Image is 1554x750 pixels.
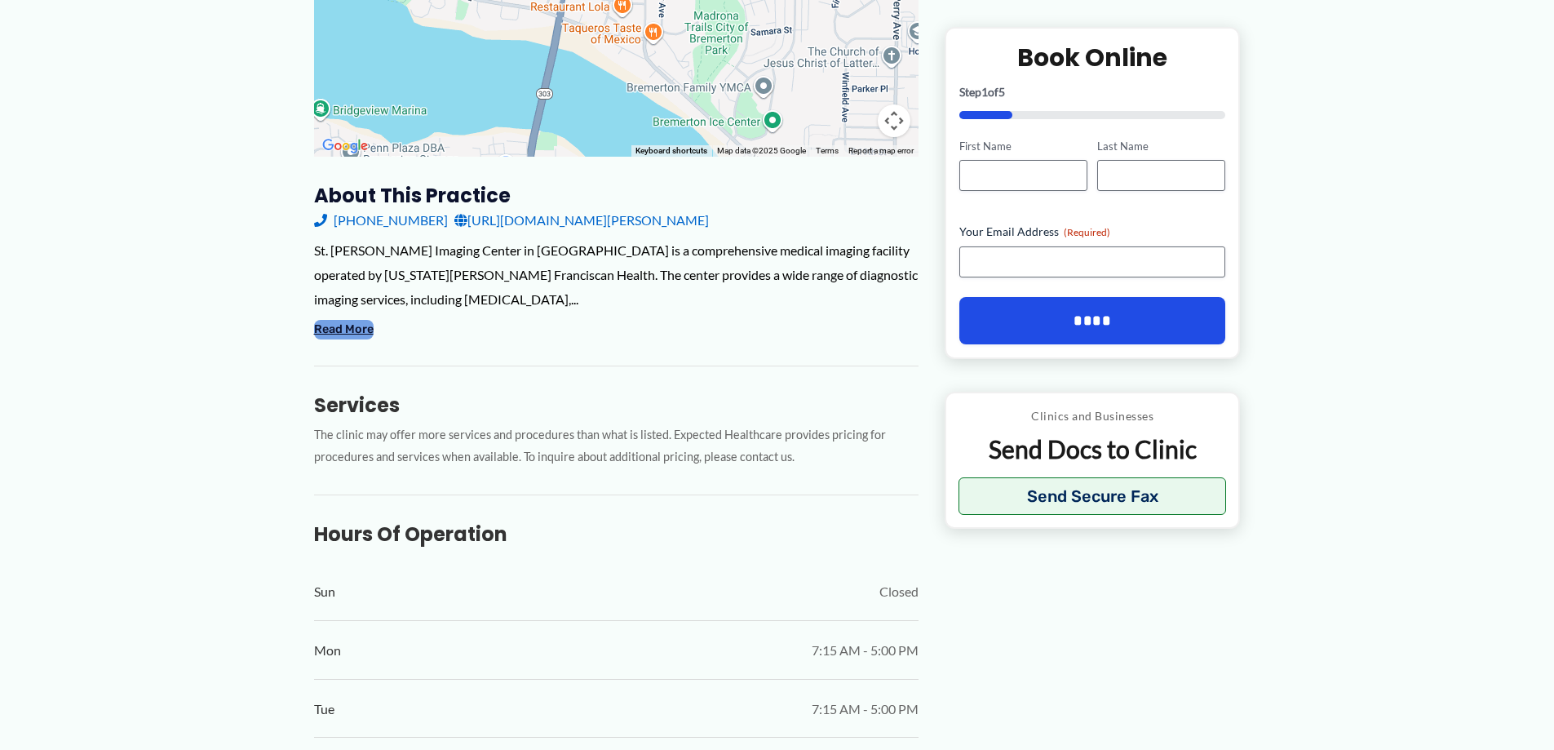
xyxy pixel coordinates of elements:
h2: Book Online [959,41,1226,73]
button: Read More [314,320,374,339]
span: Mon [314,638,341,663]
img: Google [318,135,372,157]
span: 7:15 AM - 5:00 PM [812,638,919,663]
p: The clinic may offer more services and procedures than what is listed. Expected Healthcare provid... [314,424,919,468]
div: St. [PERSON_NAME] Imaging Center in [GEOGRAPHIC_DATA] is a comprehensive medical imaging facility... [314,238,919,311]
p: Clinics and Businesses [959,406,1227,427]
p: Step of [959,86,1226,97]
button: Map camera controls [878,104,910,137]
h3: Services [314,393,919,418]
span: Closed [879,579,919,604]
h3: About this practice [314,183,919,208]
h3: Hours of Operation [314,521,919,547]
a: Report a map error [848,146,914,155]
button: Send Secure Fax [959,477,1227,515]
a: [PHONE_NUMBER] [314,208,448,233]
label: Your Email Address [959,224,1226,240]
span: Sun [314,579,335,604]
p: Send Docs to Clinic [959,433,1227,465]
button: Keyboard shortcuts [635,145,707,157]
a: Open this area in Google Maps (opens a new window) [318,135,372,157]
span: Tue [314,697,334,721]
span: 1 [981,84,988,98]
label: First Name [959,138,1087,153]
span: 5 [998,84,1005,98]
a: [URL][DOMAIN_NAME][PERSON_NAME] [454,208,709,233]
span: Map data ©2025 Google [717,146,806,155]
span: (Required) [1064,226,1110,238]
a: Terms [816,146,839,155]
label: Last Name [1097,138,1225,153]
span: 7:15 AM - 5:00 PM [812,697,919,721]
